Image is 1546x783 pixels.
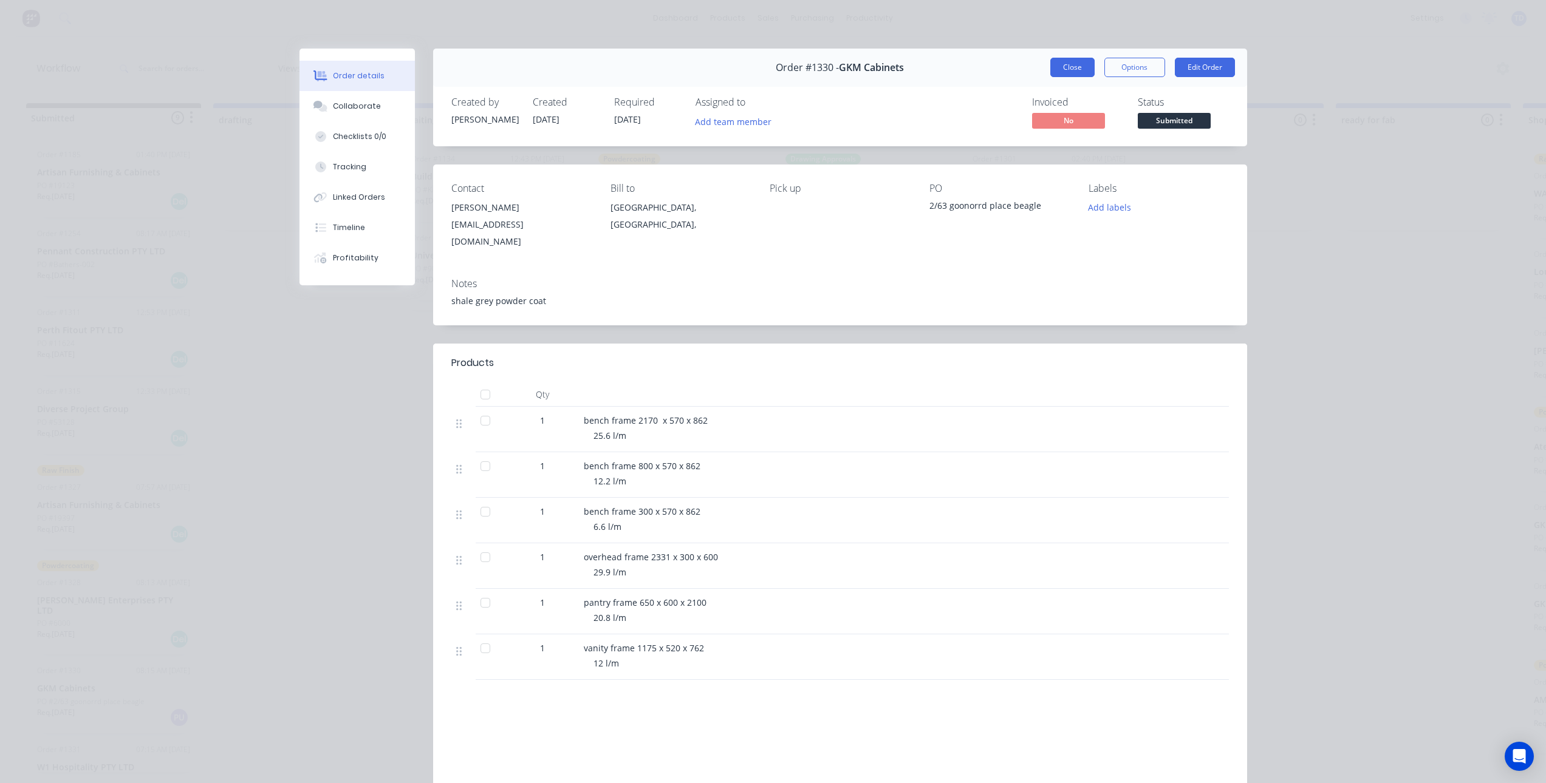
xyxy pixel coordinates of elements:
[333,192,385,203] div: Linked Orders
[451,199,591,250] div: [PERSON_NAME][EMAIL_ADDRESS][DOMAIN_NAME]
[451,216,591,250] div: [EMAIL_ADDRESS][DOMAIN_NAME]
[333,161,366,172] div: Tracking
[929,199,1069,216] div: 2/63 goonorrd place beagle
[540,414,545,427] span: 1
[451,183,591,194] div: Contact
[839,62,904,73] span: GKM Cabinets
[451,294,1229,307] div: shale grey powder coat
[540,551,545,563] span: 1
[506,382,579,407] div: Qty
[451,97,518,108] div: Created by
[299,243,415,273] button: Profitability
[1175,58,1235,77] button: Edit Order
[584,551,718,563] span: overhead frame 2331 x 300 x 600
[540,642,545,654] span: 1
[593,430,626,441] span: 25.6 l/m
[614,114,641,125] span: [DATE]
[929,183,1069,194] div: PO
[299,212,415,243] button: Timeline
[584,642,704,654] span: vanity frame 1175 x 520 x 762
[333,70,385,81] div: Order details
[611,183,750,194] div: Bill to
[299,61,415,91] button: Order details
[776,62,839,73] span: Order #1330 -
[333,253,378,263] div: Profitability
[1104,58,1165,77] button: Options
[299,91,415,121] button: Collaborate
[593,521,621,532] span: 6.6 l/m
[540,459,545,472] span: 1
[593,566,626,578] span: 29.9 l/m
[1138,97,1229,108] div: Status
[1032,113,1105,128] span: No
[770,183,909,194] div: Pick up
[584,415,708,426] span: bench frame 2170 x 570 x 862
[696,97,817,108] div: Assigned to
[593,657,619,669] span: 12 l/m
[533,114,559,125] span: [DATE]
[1032,97,1123,108] div: Invoiced
[540,596,545,609] span: 1
[451,113,518,126] div: [PERSON_NAME]
[696,113,778,129] button: Add team member
[1138,113,1211,131] button: Submitted
[584,597,706,608] span: pantry frame 650 x 600 x 2100
[611,199,750,233] div: [GEOGRAPHIC_DATA], [GEOGRAPHIC_DATA],
[1089,183,1228,194] div: Labels
[614,97,681,108] div: Required
[299,121,415,152] button: Checklists 0/0
[1082,199,1138,215] button: Add labels
[1050,58,1095,77] button: Close
[299,152,415,182] button: Tracking
[584,506,700,517] span: bench frame 300 x 570 x 862
[611,199,750,238] div: [GEOGRAPHIC_DATA], [GEOGRAPHIC_DATA],
[451,199,591,216] div: [PERSON_NAME]
[451,278,1229,290] div: Notes
[1505,742,1534,771] div: Open Intercom Messenger
[333,101,381,112] div: Collaborate
[333,222,365,233] div: Timeline
[688,113,778,129] button: Add team member
[584,460,700,472] span: bench frame 800 x 570 x 862
[593,475,626,487] span: 12.2 l/m
[451,356,494,370] div: Products
[1138,113,1211,128] span: Submitted
[299,182,415,212] button: Linked Orders
[533,97,600,108] div: Created
[333,131,386,142] div: Checklists 0/0
[540,505,545,518] span: 1
[593,612,626,623] span: 20.8 l/m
